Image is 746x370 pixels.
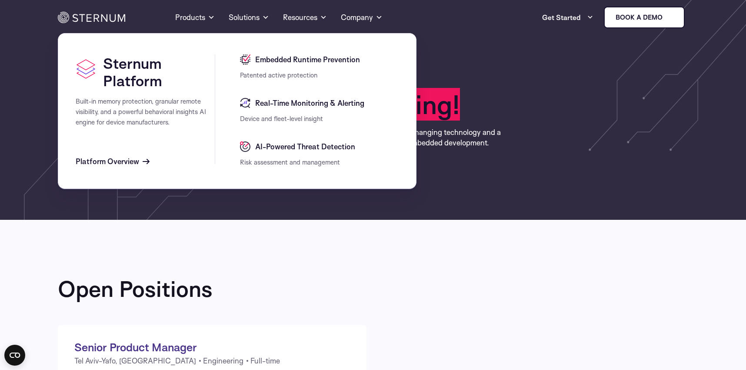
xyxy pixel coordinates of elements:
a: Platform Overview [76,156,150,167]
span: Built-in memory protection, granular remote visibility, and a powerful behavioral insights AI eng... [76,97,206,126]
a: Book a demo [604,7,685,28]
span: Full-time [250,354,280,368]
a: Real-Time Monitoring & Alerting [240,98,399,108]
a: Company [341,2,383,33]
button: Open CMP widget [4,345,25,366]
span: Device and fleet-level insight [240,114,323,123]
a: Embedded Runtime Prevention [240,54,399,65]
span: AI-Powered Threat Detection [253,141,355,152]
a: Get Started [542,9,593,26]
span: Risk assessment and management [240,158,340,166]
span: Patented active protection [240,71,317,79]
span: Real-Time Monitoring & Alerting [253,98,364,108]
h2: Open Positions [58,276,213,301]
span: Sternum Platform [103,54,162,90]
span: Engineering [203,354,243,368]
a: Solutions [229,2,269,33]
img: sternum iot [666,14,673,21]
h5: Senior Product Manager [74,340,350,354]
span: Platform Overview [76,156,139,167]
span: Tel Aviv-Yafo, [GEOGRAPHIC_DATA] [74,354,196,368]
a: Resources [283,2,327,33]
span: Embedded Runtime Prevention [253,54,360,65]
a: Products [175,2,215,33]
a: AI-Powered Threat Detection [240,141,399,152]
